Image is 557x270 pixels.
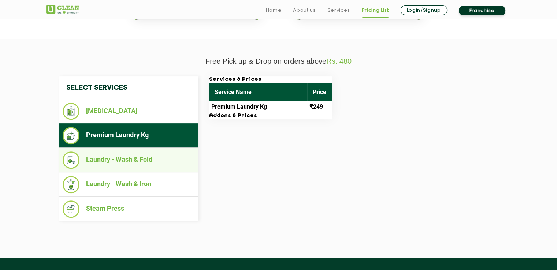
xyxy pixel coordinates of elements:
[266,6,282,15] a: Home
[63,151,194,169] li: Laundry - Wash & Fold
[63,127,80,144] img: Premium Laundry Kg
[209,76,332,83] h3: Services & Prices
[59,76,198,99] h4: Select Services
[63,176,80,193] img: Laundry - Wash & Iron
[362,6,389,15] a: Pricing List
[209,83,307,101] th: Service Name
[209,101,307,113] td: Premium Laundry Kg
[63,200,194,218] li: Steam Press
[307,101,332,113] td: ₹249
[307,83,332,101] th: Price
[63,103,80,120] img: Dry Cleaning
[63,103,194,120] li: [MEDICAL_DATA]
[63,127,194,144] li: Premium Laundry Kg
[63,151,80,169] img: Laundry - Wash & Fold
[63,200,80,218] img: Steam Press
[46,57,511,65] p: Free Pick up & Drop on orders above
[63,176,194,193] li: Laundry - Wash & Iron
[293,6,316,15] a: About us
[459,6,505,15] a: Franchise
[327,6,350,15] a: Services
[46,5,79,14] img: UClean Laundry and Dry Cleaning
[326,57,352,65] span: Rs. 480
[401,5,447,15] a: Login/Signup
[209,113,332,119] h3: Addons & Prices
